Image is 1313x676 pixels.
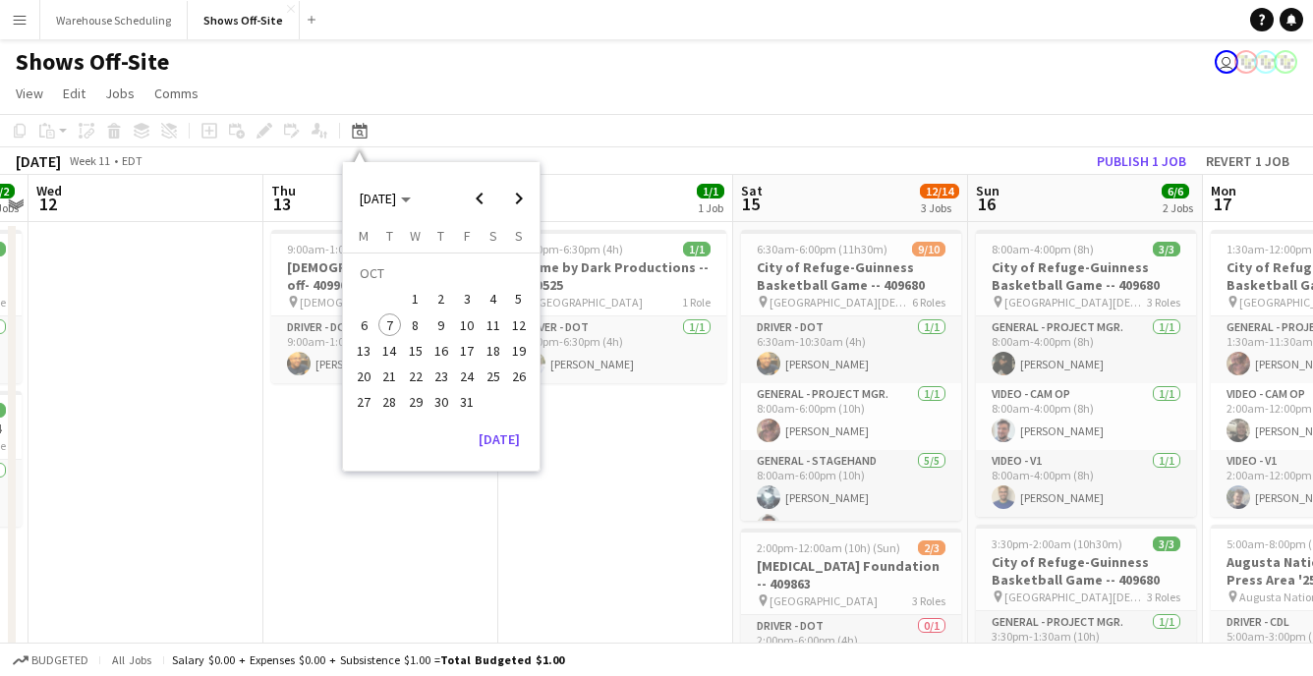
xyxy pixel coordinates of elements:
span: [GEOGRAPHIC_DATA] [535,295,643,310]
div: Salary $0.00 + Expenses $0.00 + Subsistence $1.00 = [172,652,564,667]
span: All jobs [108,652,155,667]
span: View [16,84,43,102]
span: 11 [482,313,505,337]
span: 1 Role [682,295,711,310]
button: 23-10-2025 [428,364,454,389]
button: 30-10-2025 [428,389,454,415]
button: 17-10-2025 [454,338,480,364]
span: W [410,227,421,245]
button: 20-10-2025 [351,364,376,389]
span: 2:00pm-12:00am (10h) (Sun) [757,540,900,555]
app-card-role: Video - V11/18:00am-4:00pm (8h)[PERSON_NAME] [976,450,1196,517]
span: [DATE] [360,190,396,207]
span: Sat [741,182,763,199]
span: 12 [33,193,62,215]
app-user-avatar: Labor Coordinator [1234,50,1258,74]
div: 2 Jobs [1163,200,1193,215]
button: 24-10-2025 [454,364,480,389]
button: Choose month and year [352,181,419,216]
span: 12 [507,313,531,337]
app-card-role: General - Project Mgr.1/18:00am-6:00pm (10h)[PERSON_NAME] [741,383,961,450]
span: 4 [482,288,505,311]
app-job-card: 9:00am-1:00pm (4h)1/1[DEMOGRAPHIC_DATA] Drop off- 409904 [DEMOGRAPHIC_DATA]1 RoleDriver - DOT1/19... [271,230,491,383]
span: 20 [352,365,375,388]
button: 01-10-2025 [403,286,428,311]
span: 1 [404,288,428,311]
span: 3:30pm-2:00am (10h30m) (Mon) [992,536,1153,551]
app-user-avatar: Labor Coordinator [1254,50,1278,74]
span: 8:00am-4:00pm (8h) [992,242,1094,256]
span: T [386,227,393,245]
span: 15 [404,339,428,363]
span: 24 [455,365,479,388]
button: Next month [499,179,539,218]
h3: [MEDICAL_DATA] Foundation -- 409863 [741,557,961,592]
span: 3/3 [1153,536,1180,551]
app-user-avatar: Labor Coordinator [1274,50,1297,74]
span: 28 [378,391,402,415]
span: Edit [63,84,86,102]
app-card-role: Driver - DOT1/12:30pm-6:30pm (4h)[PERSON_NAME] [506,316,726,383]
button: 03-10-2025 [454,286,480,311]
span: 9:00am-1:00pm (4h) [287,242,389,256]
span: 12/14 [920,184,959,198]
h3: City of Refuge-Guinness Basketball Game -- 409680 [976,553,1196,589]
span: 9 [429,313,453,337]
a: Edit [55,81,93,106]
span: 22 [404,365,428,388]
app-card-role: Driver - DOT1/16:30am-10:30am (4h)[PERSON_NAME] [741,316,961,383]
button: Revert 1 job [1198,148,1297,174]
span: 26 [507,365,531,388]
span: Sun [976,182,999,199]
span: Budgeted [31,653,88,667]
span: 15 [738,193,763,215]
span: Week 11 [65,153,114,168]
app-card-role: General - Project Mgr.1/18:00am-4:00pm (8h)[PERSON_NAME] [976,316,1196,383]
a: Comms [146,81,206,106]
span: 1/1 [697,184,724,198]
span: 6 Roles [912,295,945,310]
button: 13-10-2025 [351,338,376,364]
button: 19-10-2025 [506,338,532,364]
span: [DEMOGRAPHIC_DATA] [300,295,417,310]
button: 26-10-2025 [506,364,532,389]
button: 09-10-2025 [428,312,454,338]
button: 25-10-2025 [480,364,505,389]
app-card-role: General - Stagehand5/58:00am-6:00pm (10h)[PERSON_NAME][PERSON_NAME] [741,450,961,631]
button: 04-10-2025 [480,286,505,311]
span: Comms [154,84,199,102]
span: 17 [455,339,479,363]
div: 3 Jobs [921,200,958,215]
button: 10-10-2025 [454,312,480,338]
button: 29-10-2025 [403,389,428,415]
button: 02-10-2025 [428,286,454,311]
div: EDT [122,153,143,168]
span: 3 Roles [1147,295,1180,310]
span: S [489,227,497,245]
button: Publish 1 job [1089,148,1194,174]
button: 07-10-2025 [376,312,402,338]
app-job-card: 8:00am-4:00pm (8h)3/3City of Refuge-Guinness Basketball Game -- 409680 [GEOGRAPHIC_DATA][DEMOGRAP... [976,230,1196,517]
span: 29 [404,391,428,415]
button: 05-10-2025 [506,286,532,311]
span: 2:30pm-6:30pm (4h) [522,242,623,256]
button: 15-10-2025 [403,338,428,364]
span: Total Budgeted $1.00 [440,652,564,667]
span: 27 [352,391,375,415]
span: [GEOGRAPHIC_DATA][DEMOGRAPHIC_DATA] [1004,295,1147,310]
span: 5 [507,288,531,311]
span: 31 [455,391,479,415]
span: 16 [973,193,999,215]
button: 31-10-2025 [454,389,480,415]
span: 6/6 [1162,184,1189,198]
app-card-role: Video - Cam Op1/18:00am-4:00pm (8h)[PERSON_NAME] [976,383,1196,450]
h3: Home by Dark Productions -- 409525 [506,258,726,294]
h3: [DEMOGRAPHIC_DATA] Drop off- 409904 [271,258,491,294]
button: 22-10-2025 [403,364,428,389]
span: 14 [378,339,402,363]
button: 16-10-2025 [428,338,454,364]
span: 25 [482,365,505,388]
span: 16 [429,339,453,363]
